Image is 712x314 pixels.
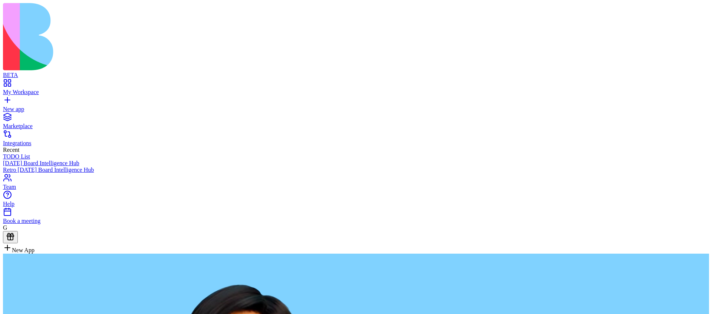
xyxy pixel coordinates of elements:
div: Integrations [3,140,709,147]
a: BETA [3,65,709,78]
span: Recent [3,147,19,153]
a: [DATE] Board Intelligence Hub [3,160,709,167]
div: BETA [3,72,709,78]
span: G [3,224,7,231]
div: New app [3,106,709,113]
a: My Workspace [3,82,709,96]
div: Help [3,201,709,207]
span: New App [12,247,34,253]
div: Marketplace [3,123,709,130]
a: Book a meeting [3,211,709,224]
a: New app [3,99,709,113]
a: Integrations [3,133,709,147]
div: Team [3,184,709,190]
a: Help [3,194,709,207]
a: Marketplace [3,116,709,130]
a: TODO List [3,153,709,160]
a: Team [3,177,709,190]
div: Book a meeting [3,218,709,224]
a: Retro [DATE] Board Intelligence Hub [3,167,709,173]
img: logo [3,3,301,70]
div: My Workspace [3,89,709,96]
